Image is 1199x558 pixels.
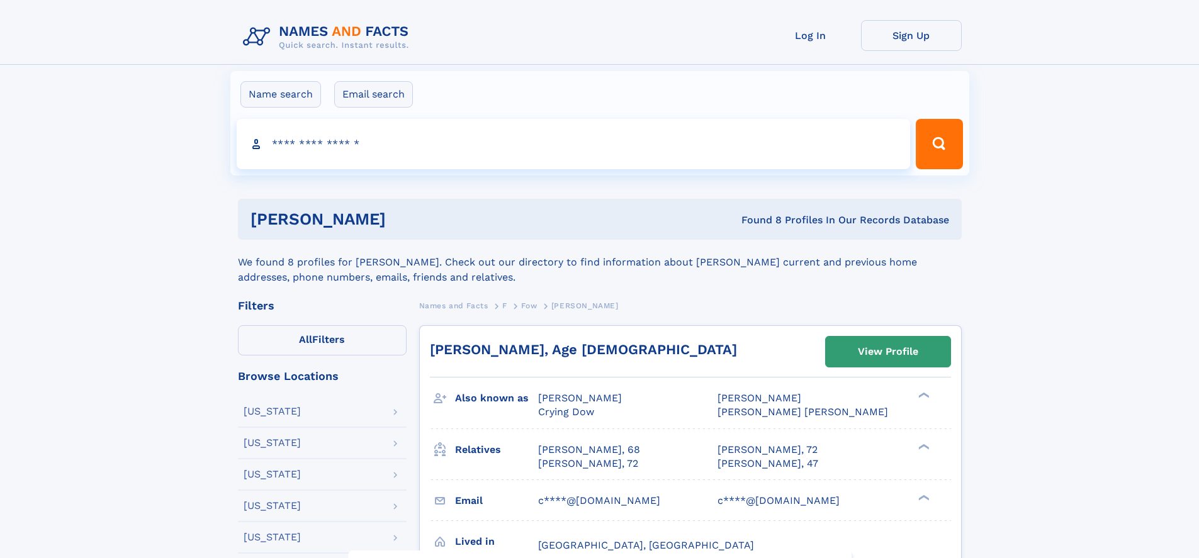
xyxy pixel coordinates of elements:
span: F [502,301,507,310]
a: View Profile [826,337,950,367]
a: Log In [760,20,861,51]
div: Browse Locations [238,371,407,382]
span: Crying Dow [538,406,594,418]
div: [US_STATE] [244,406,301,416]
div: [US_STATE] [244,501,301,511]
a: [PERSON_NAME], 72 [538,457,638,471]
div: ❯ [915,493,930,501]
span: [GEOGRAPHIC_DATA], [GEOGRAPHIC_DATA] [538,539,754,551]
h3: Relatives [455,439,538,460]
h1: [PERSON_NAME] [250,211,564,227]
label: Name search [240,81,321,108]
div: [US_STATE] [244,532,301,542]
h3: Lived in [455,531,538,552]
div: View Profile [858,337,918,366]
div: [US_STATE] [244,469,301,479]
a: Fow [521,298,537,313]
label: Email search [334,81,413,108]
a: Names and Facts [419,298,488,313]
a: [PERSON_NAME], 72 [718,443,818,457]
a: [PERSON_NAME], Age [DEMOGRAPHIC_DATA] [430,342,737,357]
a: [PERSON_NAME], 47 [718,457,818,471]
a: Sign Up [861,20,962,51]
input: search input [237,119,911,169]
h3: Email [455,490,538,511]
div: [US_STATE] [244,438,301,448]
div: Found 8 Profiles In Our Records Database [563,213,949,227]
div: ❯ [915,442,930,450]
span: Fow [521,301,537,310]
label: Filters [238,325,407,355]
span: [PERSON_NAME] [PERSON_NAME] [718,406,888,418]
div: ❯ [915,391,930,399]
button: Search Button [916,119,962,169]
div: We found 8 profiles for [PERSON_NAME]. Check out our directory to find information about [PERSON_... [238,240,962,285]
div: Filters [238,300,407,311]
span: [PERSON_NAME] [538,392,622,404]
img: Logo Names and Facts [238,20,419,54]
a: F [502,298,507,313]
span: [PERSON_NAME] [718,392,801,404]
span: [PERSON_NAME] [551,301,619,310]
span: All [299,333,312,345]
h3: Also known as [455,388,538,409]
a: [PERSON_NAME], 68 [538,443,640,457]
